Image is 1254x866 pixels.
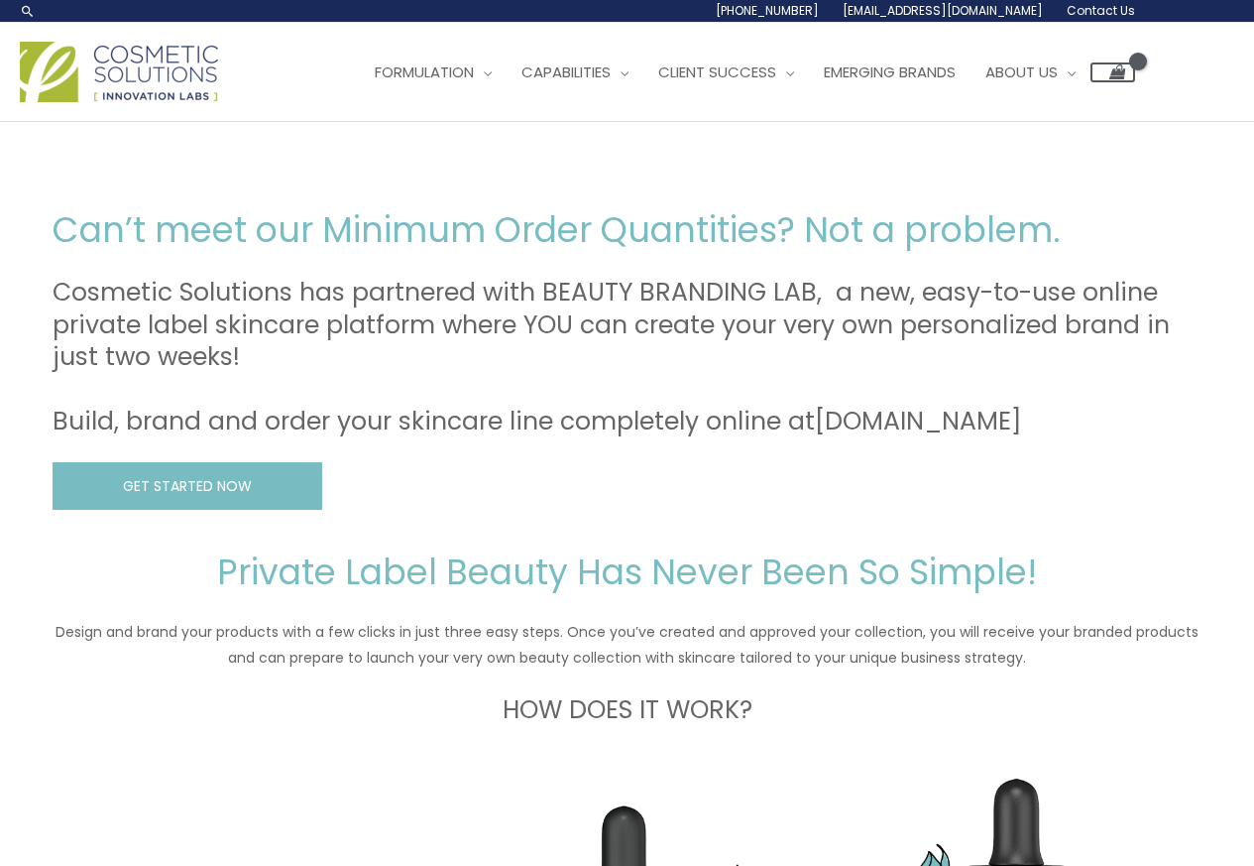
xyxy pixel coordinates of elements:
a: About Us [970,43,1090,102]
span: Emerging Brands [824,62,956,82]
span: Capabilities [521,62,611,82]
h2: Private Label Beauty Has Never Been So Simple! [53,550,1202,595]
a: Formulation [360,43,507,102]
h3: Cosmetic Solutions has partnered with BEAUTY BRANDING LAB, a new, easy-to-use online private labe... [53,277,1202,438]
a: [DOMAIN_NAME] [815,404,1022,438]
span: Client Success [658,62,776,82]
a: View Shopping Cart, empty [1090,62,1135,82]
img: Cosmetic Solutions Logo [20,42,218,102]
a: Emerging Brands [809,43,970,102]
span: About Us [985,62,1058,82]
a: GET STARTED NOW [53,462,322,511]
p: Design and brand your products with a few clicks in just three easy steps. Once you’ve created an... [53,619,1202,671]
span: [PHONE_NUMBER] [716,2,819,19]
span: [EMAIL_ADDRESS][DOMAIN_NAME] [843,2,1043,19]
h2: Can’t meet our Minimum Order Quantities? Not a problem. [53,207,1202,253]
span: Formulation [375,62,474,82]
a: Client Success [643,43,809,102]
nav: Site Navigation [345,43,1135,102]
a: Search icon link [20,3,36,19]
a: Capabilities [507,43,643,102]
span: Contact Us [1067,2,1135,19]
h3: HOW DOES IT WORK? [53,694,1202,727]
